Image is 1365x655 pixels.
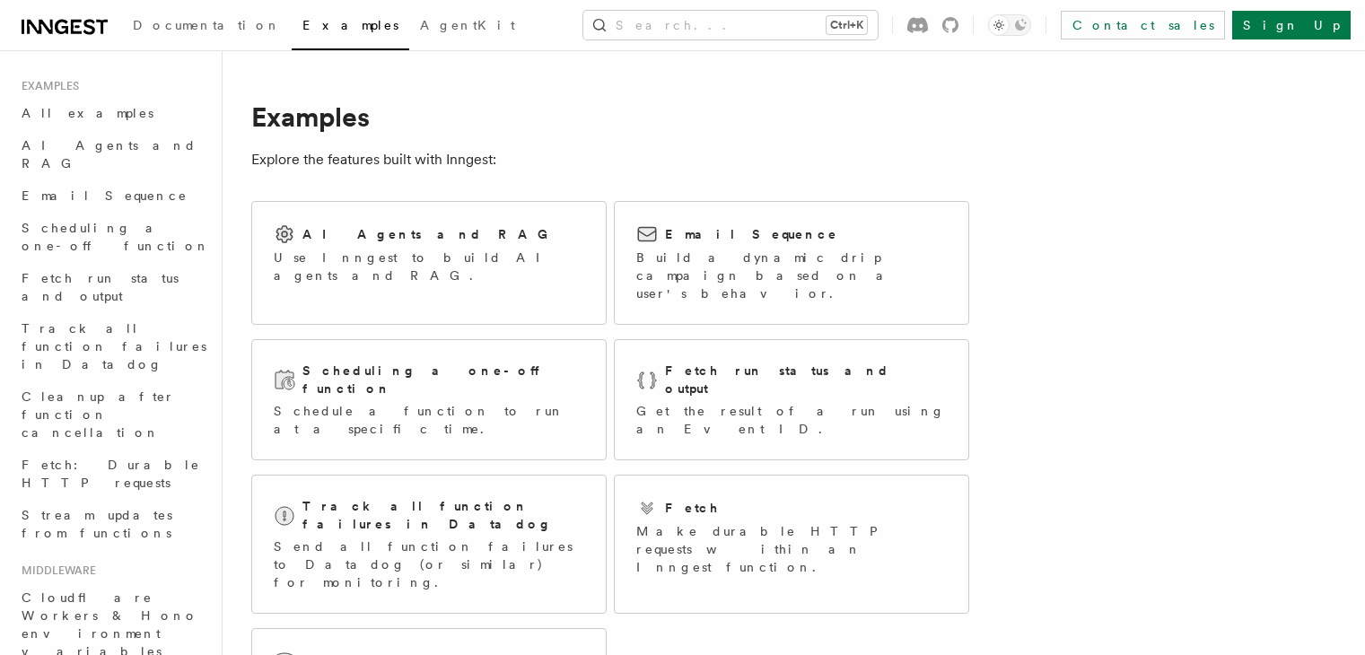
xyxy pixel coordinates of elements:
a: Contact sales [1061,11,1225,39]
span: Track all function failures in Datadog [22,321,206,371]
p: Send all function failures to Datadog (or similar) for monitoring. [274,537,584,591]
a: Scheduling a one-off function [14,212,211,262]
p: Use Inngest to build AI agents and RAG. [274,249,584,284]
a: Fetch: Durable HTTP requests [14,449,211,499]
h2: Track all function failures in Datadog [302,497,584,533]
span: Examples [302,18,398,32]
span: Stream updates from functions [22,508,172,540]
a: Scheduling a one-off functionSchedule a function to run at a specific time. [251,339,607,460]
a: Track all function failures in DatadogSend all function failures to Datadog (or similar) for moni... [251,475,607,614]
span: AgentKit [420,18,515,32]
a: Documentation [122,5,292,48]
h2: Fetch [665,499,720,517]
p: Get the result of a run using an Event ID. [636,402,947,438]
h2: Scheduling a one-off function [302,362,584,397]
a: Email Sequence [14,179,211,212]
span: AI Agents and RAG [22,138,197,170]
span: Email Sequence [22,188,188,203]
a: Track all function failures in Datadog [14,312,211,380]
span: Examples [14,79,79,93]
span: Fetch run status and output [22,271,179,303]
a: FetchMake durable HTTP requests within an Inngest function. [614,475,969,614]
p: Explore the features built with Inngest: [251,147,969,172]
button: Search...Ctrl+K [583,11,878,39]
button: Toggle dark mode [988,14,1031,36]
a: Fetch run status and outputGet the result of a run using an Event ID. [614,339,969,460]
span: Cleanup after function cancellation [22,389,175,440]
a: Examples [292,5,409,50]
a: AI Agents and RAGUse Inngest to build AI agents and RAG. [251,201,607,325]
a: Cleanup after function cancellation [14,380,211,449]
span: Documentation [133,18,281,32]
a: Email SequenceBuild a dynamic drip campaign based on a user's behavior. [614,201,969,325]
h1: Examples [251,100,969,133]
a: Stream updates from functions [14,499,211,549]
h2: Email Sequence [665,225,838,243]
p: Build a dynamic drip campaign based on a user's behavior. [636,249,947,302]
span: Fetch: Durable HTTP requests [22,458,200,490]
h2: AI Agents and RAG [302,225,557,243]
a: Sign Up [1232,11,1351,39]
a: AI Agents and RAG [14,129,211,179]
kbd: Ctrl+K [827,16,867,34]
p: Make durable HTTP requests within an Inngest function. [636,522,947,576]
p: Schedule a function to run at a specific time. [274,402,584,438]
span: All examples [22,106,153,120]
span: Scheduling a one-off function [22,221,210,253]
a: AgentKit [409,5,526,48]
span: Middleware [14,563,96,578]
a: All examples [14,97,211,129]
a: Fetch run status and output [14,262,211,312]
h2: Fetch run status and output [665,362,947,397]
